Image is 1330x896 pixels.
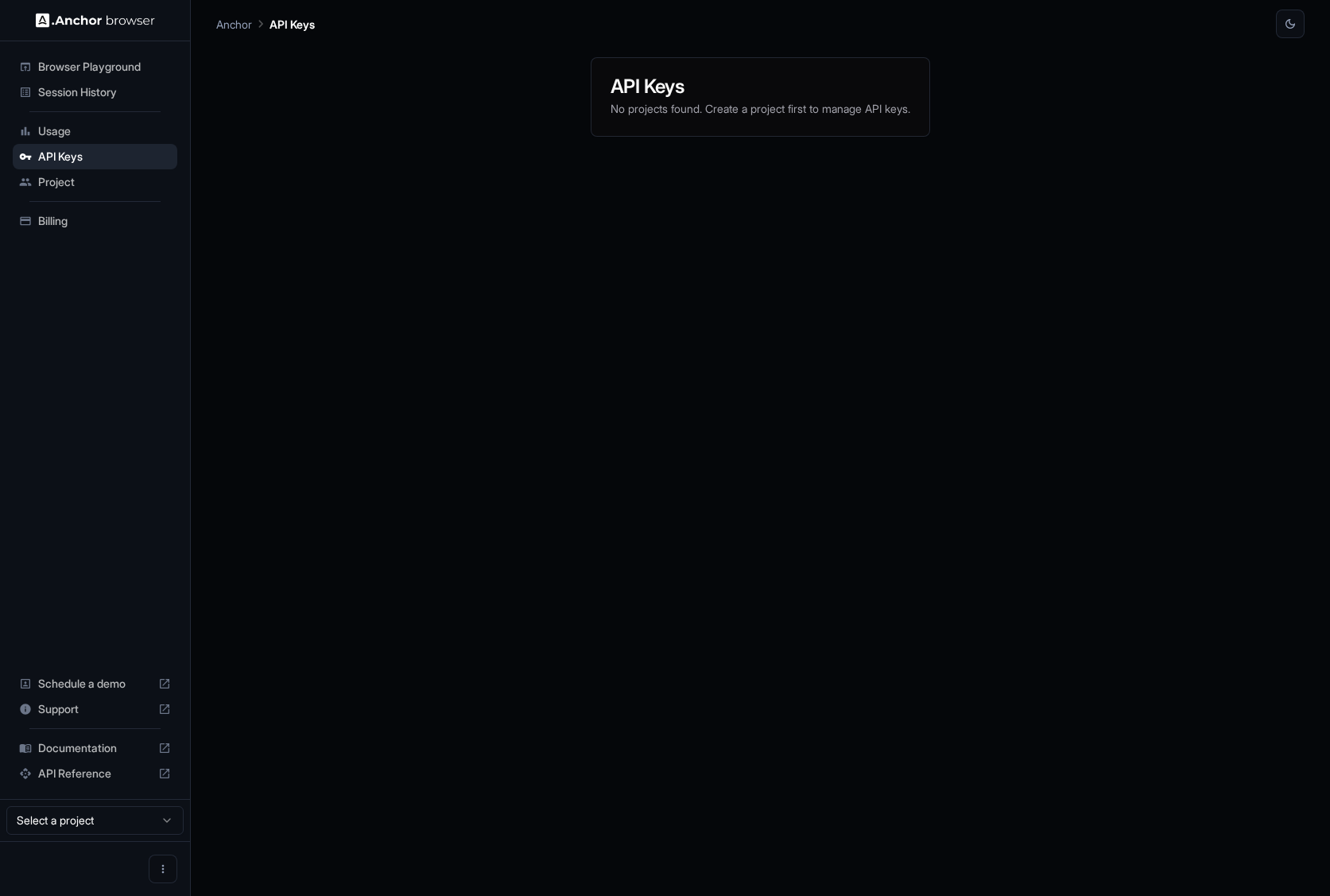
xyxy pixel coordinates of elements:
[38,149,171,165] span: API Keys
[38,123,171,139] span: Usage
[38,740,152,756] span: Documentation
[13,761,177,786] div: API Reference
[38,59,171,75] span: Browser Playground
[38,676,152,692] span: Schedule a demo
[13,54,177,80] div: Browser Playground
[38,84,171,100] span: Session History
[13,169,177,195] div: Project
[216,16,252,33] p: Anchor
[38,213,171,229] span: Billing
[13,80,177,105] div: Session History
[269,16,315,33] p: API Keys
[38,701,152,717] span: Support
[149,855,177,883] button: Open menu
[13,696,177,722] div: Support
[13,208,177,234] div: Billing
[13,144,177,169] div: API Keys
[36,13,155,28] img: Anchor Logo
[13,118,177,144] div: Usage
[611,101,910,117] p: No projects found. Create a project first to manage API keys.
[611,77,910,96] h3: API Keys
[38,174,171,190] span: Project
[13,735,177,761] div: Documentation
[216,15,315,33] nav: breadcrumb
[13,671,177,696] div: Schedule a demo
[38,766,152,782] span: API Reference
